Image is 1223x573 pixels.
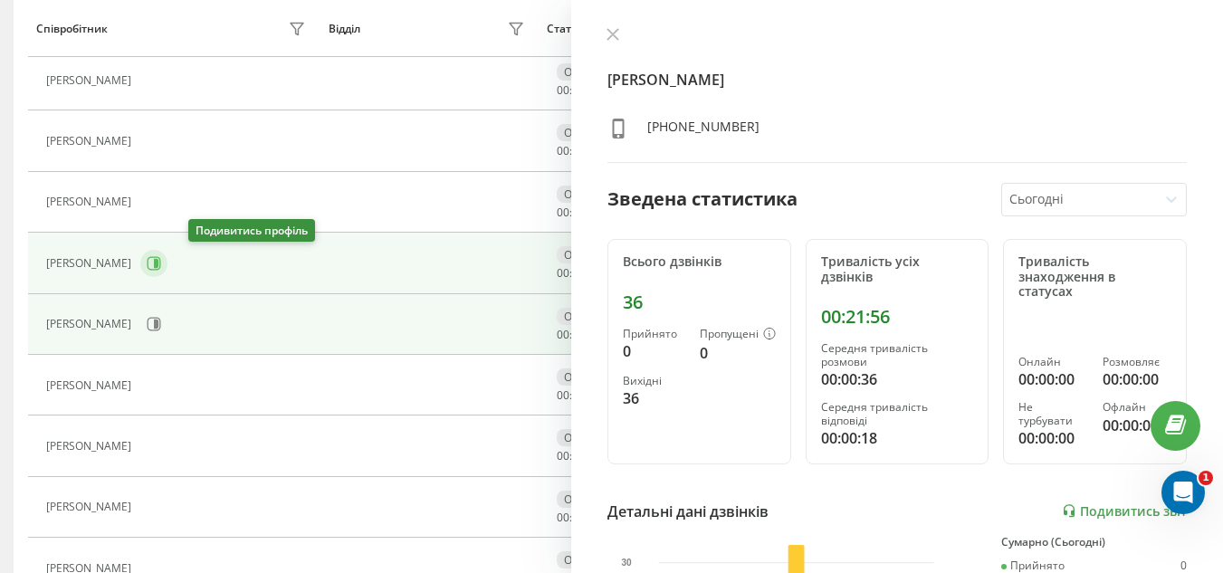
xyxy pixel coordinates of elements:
[1103,356,1171,368] div: Розмовляє
[557,186,615,203] div: Офлайн
[557,491,615,508] div: Офлайн
[557,327,569,342] span: 00
[623,375,685,387] div: Вихідні
[46,74,136,87] div: [PERSON_NAME]
[607,186,798,213] div: Зведена статистика
[607,501,769,522] div: Детальні дані дзвінків
[1018,427,1087,449] div: 00:00:00
[1103,401,1171,414] div: Офлайн
[46,318,136,330] div: [PERSON_NAME]
[623,254,776,270] div: Всього дзвінків
[557,387,569,403] span: 00
[557,124,615,141] div: Офлайн
[623,328,685,340] div: Прийнято
[700,328,776,342] div: Пропущені
[1018,356,1087,368] div: Онлайн
[557,551,615,568] div: Офлайн
[647,118,760,144] div: [PHONE_NUMBER]
[621,558,632,568] text: 30
[557,145,600,158] div: : :
[623,340,685,362] div: 0
[329,23,360,35] div: Відділ
[821,401,974,427] div: Середня тривалість відповіді
[821,427,974,449] div: 00:00:18
[607,69,1187,91] h4: [PERSON_NAME]
[557,267,600,280] div: : :
[1103,368,1171,390] div: 00:00:00
[623,387,685,409] div: 36
[1161,471,1205,514] iframe: Intercom live chat
[1018,254,1171,300] div: Тривалість знаходження в статусах
[557,511,600,524] div: : :
[557,308,615,325] div: Офлайн
[1199,471,1213,485] span: 1
[1103,415,1171,436] div: 00:00:00
[557,329,600,341] div: : :
[46,501,136,513] div: [PERSON_NAME]
[46,257,136,270] div: [PERSON_NAME]
[557,246,615,263] div: Офлайн
[557,429,615,446] div: Офлайн
[557,206,600,219] div: : :
[557,265,569,281] span: 00
[557,84,600,97] div: : :
[1062,503,1187,519] a: Подивитись звіт
[557,143,569,158] span: 00
[821,254,974,285] div: Тривалість усіх дзвінків
[36,23,108,35] div: Співробітник
[46,196,136,208] div: [PERSON_NAME]
[557,205,569,220] span: 00
[557,510,569,525] span: 00
[1018,401,1087,427] div: Не турбувати
[821,342,974,368] div: Середня тривалість розмови
[623,291,776,313] div: 36
[821,368,974,390] div: 00:00:36
[557,450,600,463] div: : :
[1018,368,1087,390] div: 00:00:00
[557,63,615,81] div: Офлайн
[700,342,776,364] div: 0
[1001,559,1065,572] div: Прийнято
[46,440,136,453] div: [PERSON_NAME]
[1180,559,1187,572] div: 0
[821,306,974,328] div: 00:21:56
[557,448,569,463] span: 00
[1001,536,1187,549] div: Сумарно (Сьогодні)
[547,23,582,35] div: Статус
[557,368,615,386] div: Офлайн
[46,135,136,148] div: [PERSON_NAME]
[557,82,569,98] span: 00
[557,389,600,402] div: : :
[46,379,136,392] div: [PERSON_NAME]
[188,219,315,242] div: Подивитись профіль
